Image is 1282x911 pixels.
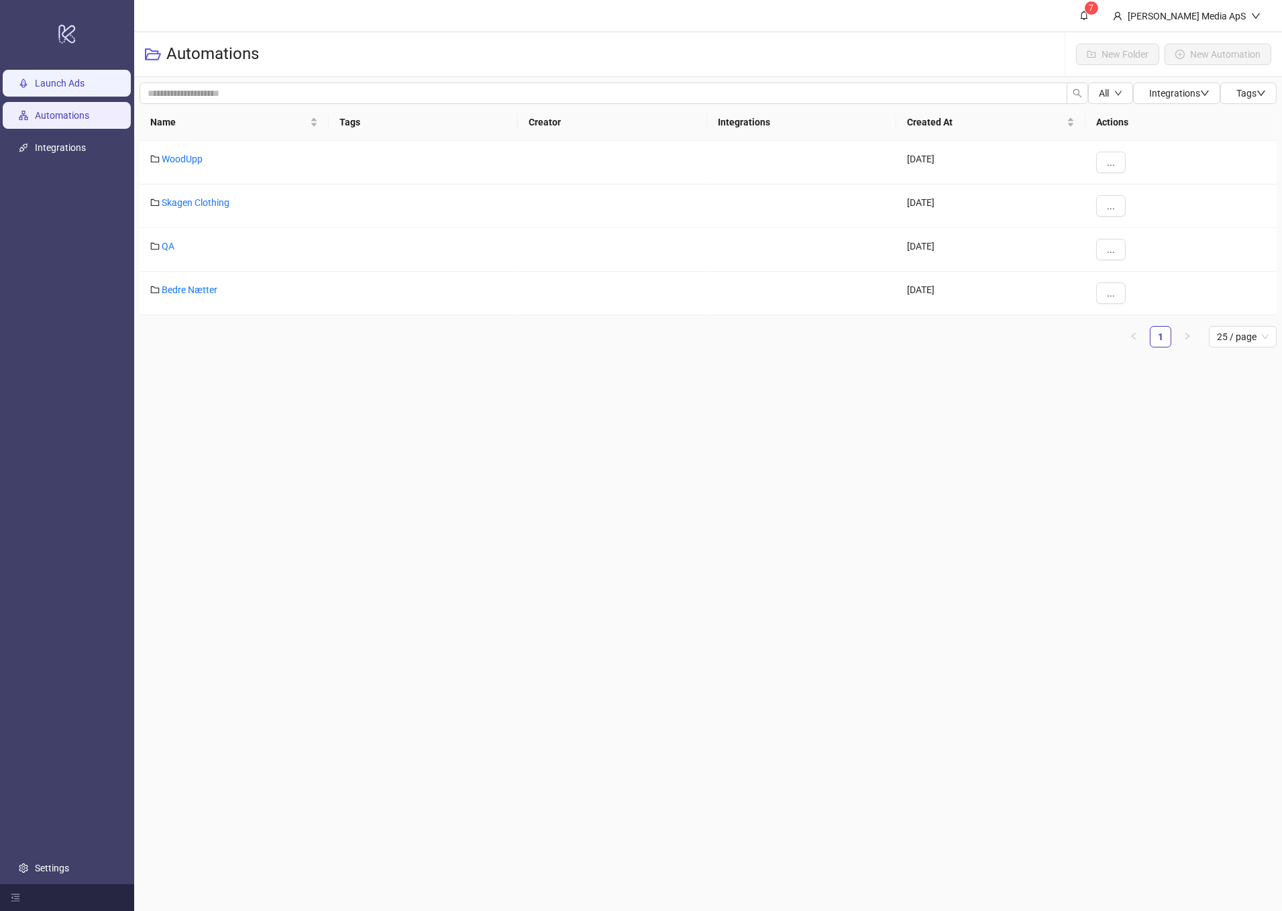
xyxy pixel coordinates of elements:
[162,284,217,295] a: Bedre Nætter
[329,104,518,141] th: Tags
[518,104,707,141] th: Creator
[1133,83,1220,104] button: Integrationsdown
[1149,88,1210,99] span: Integrations
[35,78,85,89] a: Launch Ads
[1096,195,1126,217] button: ...
[1076,44,1159,65] button: New Folder
[1096,239,1126,260] button: ...
[145,46,161,62] span: folder-open
[896,104,1085,141] th: Created At
[1088,83,1133,104] button: Alldown
[150,154,160,164] span: folder
[1122,9,1251,23] div: [PERSON_NAME] Media ApS
[1107,288,1115,299] span: ...
[1151,327,1171,347] a: 1
[896,184,1085,228] div: [DATE]
[162,241,174,252] a: QA
[150,242,160,251] span: folder
[11,893,20,902] span: menu-fold
[1107,157,1115,168] span: ...
[1220,83,1277,104] button: Tagsdown
[1085,1,1098,15] sup: 7
[1089,3,1094,13] span: 7
[1107,244,1115,255] span: ...
[150,285,160,294] span: folder
[162,197,229,208] a: Skagen Clothing
[1079,11,1089,20] span: bell
[1107,201,1115,211] span: ...
[1123,326,1144,347] li: Previous Page
[1257,89,1266,98] span: down
[1099,88,1109,99] span: All
[162,154,203,164] a: WoodUpp
[166,44,259,65] h3: Automations
[896,228,1085,272] div: [DATE]
[1114,89,1122,97] span: down
[150,198,160,207] span: folder
[1085,104,1277,141] th: Actions
[907,115,1064,129] span: Created At
[896,272,1085,315] div: [DATE]
[1183,332,1191,340] span: right
[35,111,89,121] a: Automations
[1177,326,1198,347] li: Next Page
[1251,11,1261,21] span: down
[1236,88,1266,99] span: Tags
[1130,332,1138,340] span: left
[1150,326,1171,347] li: 1
[1073,89,1082,98] span: search
[1113,11,1122,21] span: user
[896,141,1085,184] div: [DATE]
[140,104,329,141] th: Name
[1200,89,1210,98] span: down
[1123,326,1144,347] button: left
[707,104,896,141] th: Integrations
[1217,327,1269,347] span: 25 / page
[1165,44,1271,65] button: New Automation
[35,143,86,154] a: Integrations
[1096,282,1126,304] button: ...
[1096,152,1126,173] button: ...
[1177,326,1198,347] button: right
[35,863,69,873] a: Settings
[150,115,307,129] span: Name
[1209,326,1277,347] div: Page Size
